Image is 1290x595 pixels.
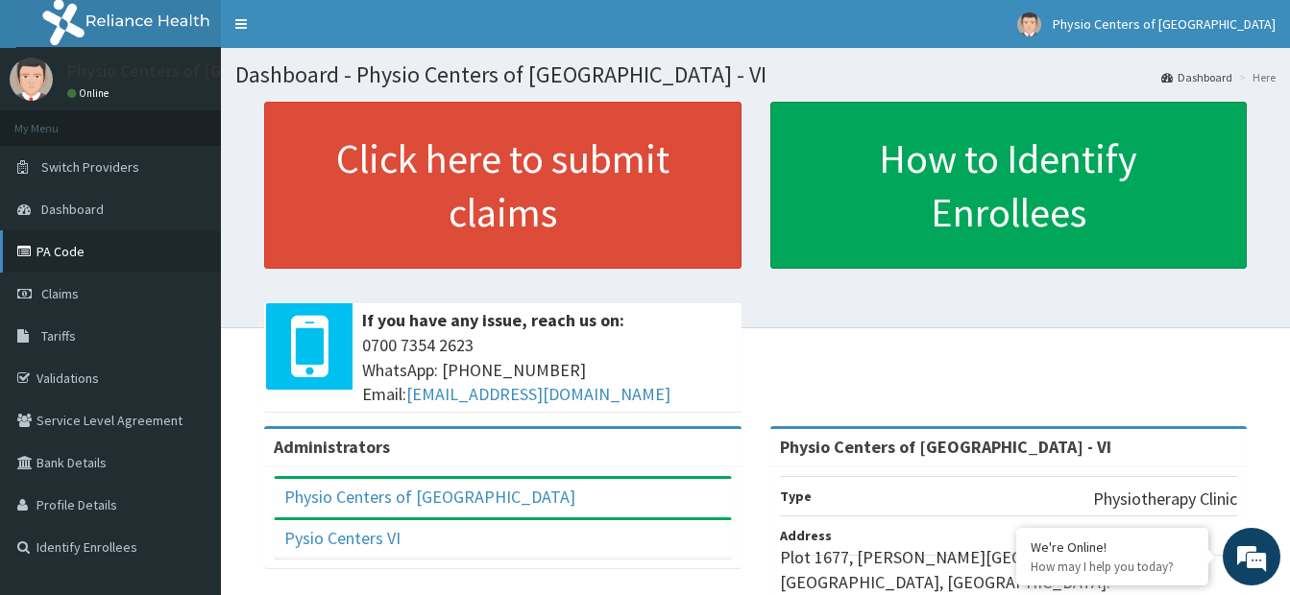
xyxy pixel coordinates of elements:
p: Physio Centers of [GEOGRAPHIC_DATA] [67,62,362,80]
p: How may I help you today? [1031,559,1194,575]
span: Dashboard [41,201,104,218]
span: 0700 7354 2623 WhatsApp: [PHONE_NUMBER] Email: [362,333,732,407]
h1: Dashboard - Physio Centers of [GEOGRAPHIC_DATA] - VI [235,62,1276,87]
span: Physio Centers of [GEOGRAPHIC_DATA] [1053,15,1276,33]
span: Switch Providers [41,158,139,176]
a: Pysio Centers VI [284,527,401,549]
a: How to Identify Enrollees [770,102,1248,269]
a: Online [67,86,113,100]
b: Address [780,527,832,544]
li: Here [1234,69,1276,85]
img: User Image [1017,12,1041,36]
span: Tariffs [41,327,76,345]
strong: Physio Centers of [GEOGRAPHIC_DATA] - VI [780,436,1111,458]
a: Dashboard [1161,69,1232,85]
span: Claims [41,285,79,302]
img: User Image [10,58,53,101]
b: Administrators [274,436,390,458]
div: We're Online! [1031,538,1194,556]
b: If you have any issue, reach us on: [362,309,624,331]
b: Type [780,488,812,505]
a: Click here to submit claims [264,102,742,269]
a: Physio Centers of [GEOGRAPHIC_DATA] [284,486,575,508]
p: Physiotherapy Clinic [1093,487,1237,512]
a: [EMAIL_ADDRESS][DOMAIN_NAME] [406,383,670,405]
